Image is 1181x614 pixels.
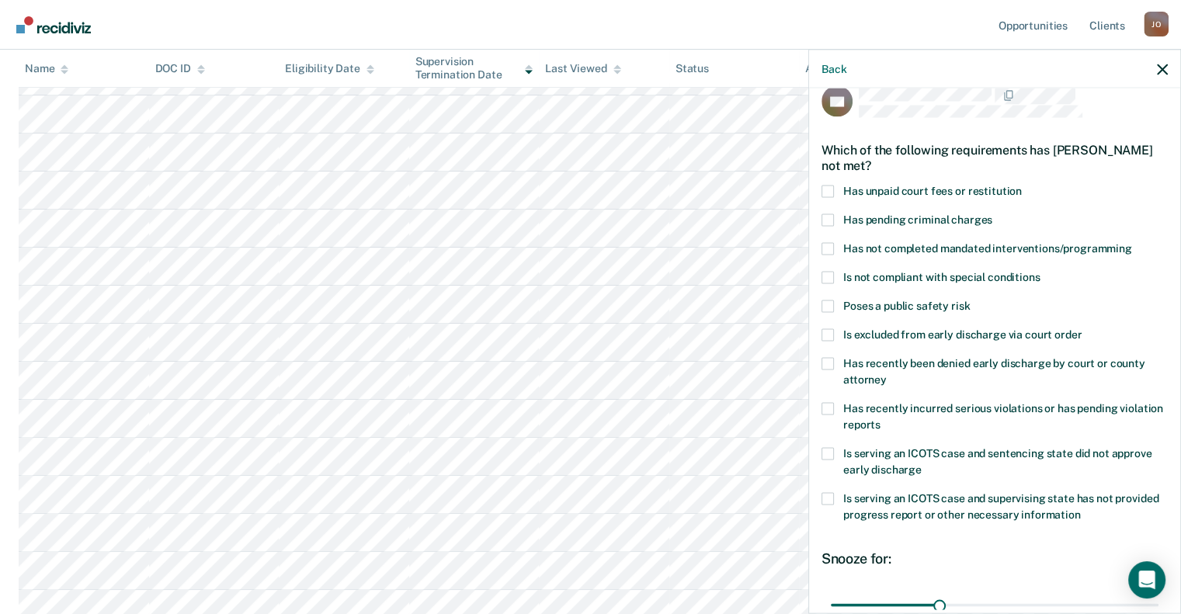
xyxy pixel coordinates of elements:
[805,62,878,75] div: Assigned to
[843,241,1132,254] span: Has not completed mandated interventions/programming
[843,270,1040,283] span: Is not compliant with special conditions
[843,184,1022,196] span: Has unpaid court fees or restitution
[25,62,68,75] div: Name
[16,16,91,33] img: Recidiviz
[1128,561,1165,598] div: Open Intercom Messenger
[843,356,1145,385] span: Has recently been denied early discharge by court or county attorney
[1144,12,1169,36] div: J O
[155,62,205,75] div: DOC ID
[415,55,533,82] div: Supervision Termination Date
[843,446,1151,475] span: Is serving an ICOTS case and sentencing state did not approve early discharge
[821,550,1168,567] div: Snooze for:
[843,401,1163,430] span: Has recently incurred serious violations or has pending violation reports
[843,328,1082,340] span: Is excluded from early discharge via court order
[843,491,1158,520] span: Is serving an ICOTS case and supervising state has not provided progress report or other necessar...
[821,62,846,75] button: Back
[821,130,1168,185] div: Which of the following requirements has [PERSON_NAME] not met?
[843,213,992,225] span: Has pending criminal charges
[285,62,374,75] div: Eligibility Date
[545,62,620,75] div: Last Viewed
[843,299,970,311] span: Poses a public safety risk
[676,62,709,75] div: Status
[1144,12,1169,36] button: Profile dropdown button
